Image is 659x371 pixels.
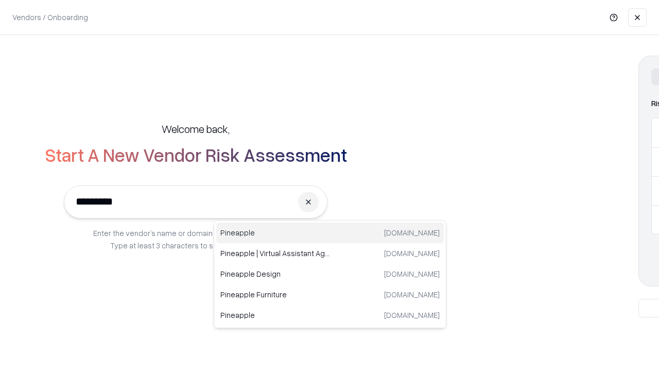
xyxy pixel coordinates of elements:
[384,248,440,259] p: [DOMAIN_NAME]
[162,122,230,136] h5: Welcome back,
[220,268,330,279] p: Pineapple Design
[220,227,330,238] p: Pineapple
[384,289,440,300] p: [DOMAIN_NAME]
[384,268,440,279] p: [DOMAIN_NAME]
[384,310,440,321] p: [DOMAIN_NAME]
[220,289,330,300] p: Pineapple Furniture
[214,220,446,328] div: Suggestions
[12,12,88,23] p: Vendors / Onboarding
[220,248,330,259] p: Pineapple | Virtual Assistant Agency
[45,144,347,165] h2: Start A New Vendor Risk Assessment
[93,227,299,251] p: Enter the vendor’s name or domain to begin an assessment. Type at least 3 characters to see match...
[220,310,330,321] p: Pineapple
[384,227,440,238] p: [DOMAIN_NAME]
